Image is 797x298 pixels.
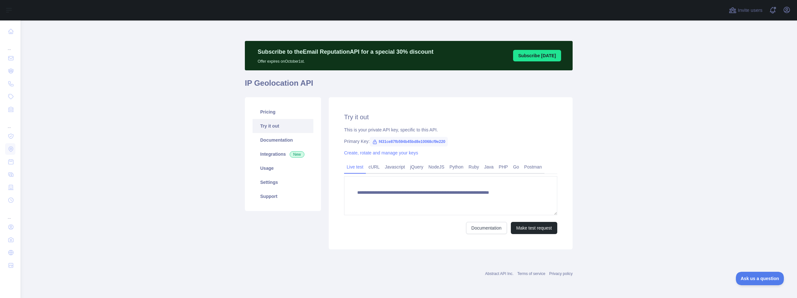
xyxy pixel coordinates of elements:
a: Usage [253,161,313,175]
a: Terms of service [517,271,545,276]
a: Java [482,162,496,172]
a: Integrations New [253,147,313,161]
a: Create, rotate and manage your keys [344,150,418,155]
a: NodeJS [426,162,447,172]
h1: IP Geolocation API [245,78,573,93]
p: Offer expires on October 1st. [258,56,433,64]
div: ... [5,207,15,220]
h2: Try it out [344,113,557,122]
a: PHP [496,162,511,172]
a: Abstract API Inc. [485,271,514,276]
a: Privacy policy [549,271,573,276]
a: Ruby [466,162,482,172]
a: Javascript [382,162,407,172]
a: Documentation [466,222,507,234]
span: Invite users [738,7,762,14]
button: Invite users [728,5,764,15]
span: New [290,151,304,158]
div: ... [5,38,15,51]
a: Live test [344,162,366,172]
iframe: Toggle Customer Support [736,272,784,285]
a: Postman [522,162,544,172]
button: Subscribe [DATE] [513,50,561,61]
a: Try it out [253,119,313,133]
a: Support [253,189,313,203]
span: f431ce87fb594b45bd8e10068cf9e220 [370,137,448,146]
a: Python [447,162,466,172]
div: ... [5,116,15,129]
a: Documentation [253,133,313,147]
a: Pricing [253,105,313,119]
a: Go [511,162,522,172]
button: Make test request [511,222,557,234]
p: Subscribe to the Email Reputation API for a special 30 % discount [258,47,433,56]
div: This is your private API key, specific to this API. [344,127,557,133]
a: Settings [253,175,313,189]
a: cURL [366,162,382,172]
div: Primary Key: [344,138,557,145]
a: jQuery [407,162,426,172]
